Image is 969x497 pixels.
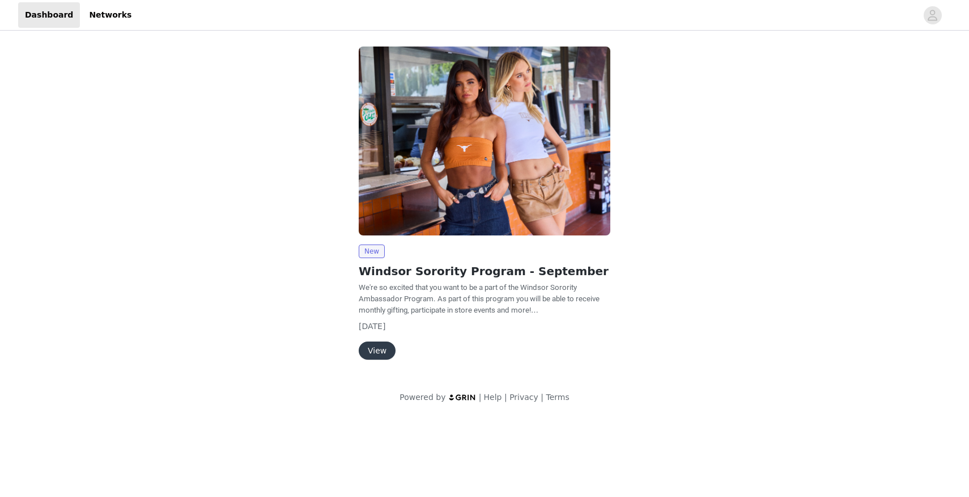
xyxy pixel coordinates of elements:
[359,245,385,258] span: New
[546,393,569,402] a: Terms
[359,47,610,235] img: Windsor
[18,2,80,28] a: Dashboard
[82,2,138,28] a: Networks
[448,394,477,401] img: logo
[359,322,385,331] span: [DATE]
[359,283,600,314] span: We're so excited that you want to be a part of the Windsor Sorority Ambassador Program. As part o...
[927,6,938,24] div: avatar
[509,393,538,402] a: Privacy
[359,263,610,280] h2: Windsor Sorority Program - September
[541,393,543,402] span: |
[484,393,502,402] a: Help
[399,393,445,402] span: Powered by
[479,393,482,402] span: |
[504,393,507,402] span: |
[359,342,396,360] button: View
[359,347,396,355] a: View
